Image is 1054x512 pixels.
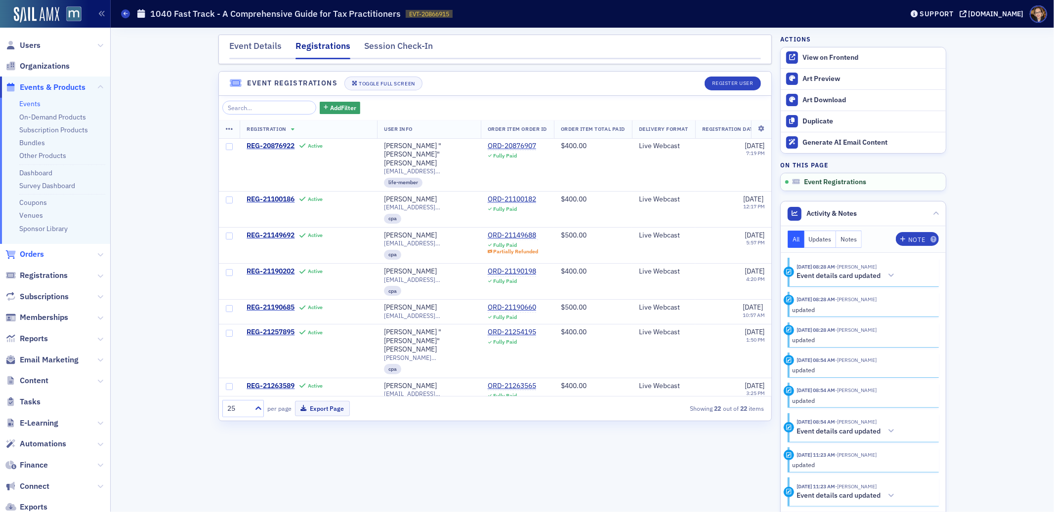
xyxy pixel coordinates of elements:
a: ORD-21254195 [488,328,536,337]
span: Dee Sullivan [836,356,877,363]
div: Active [308,304,323,311]
h4: Event Registrations [248,78,338,88]
a: Organizations [5,61,70,72]
span: [EMAIL_ADDRESS][DOMAIN_NAME] [384,390,474,397]
div: Live Webcast [639,267,688,276]
span: [EMAIL_ADDRESS][DOMAIN_NAME] [384,239,474,247]
time: 10:57 AM [743,312,765,318]
a: Sponsor Library [19,224,68,233]
span: Finance [20,460,48,471]
div: Duplicate [802,117,941,126]
div: Active [308,196,323,202]
span: Email Marketing [20,354,79,365]
div: ORD-21149688 [488,231,539,240]
div: Active [308,383,323,389]
div: Fully Paid [493,393,517,399]
a: Content [5,375,48,386]
div: Activity [784,267,794,277]
button: All [788,231,804,248]
span: [PERSON_NAME][EMAIL_ADDRESS][DOMAIN_NAME] [384,354,474,361]
span: User Info [384,125,413,132]
a: Art Preview [781,69,946,89]
span: Subscriptions [20,291,69,302]
img: SailAMX [14,7,59,23]
div: ORD-21190660 [488,303,536,312]
a: Automations [5,438,66,449]
a: On-Demand Products [19,113,86,121]
a: REG-21257895Active [247,328,370,337]
div: Generate AI Email Content [802,138,941,147]
time: 8/13/2025 08:54 AM [797,356,836,363]
a: REG-21190202Active [247,267,370,276]
a: [PERSON_NAME] "[PERSON_NAME]" [PERSON_NAME] [384,328,474,354]
a: [PERSON_NAME] [384,267,437,276]
span: $400.00 [561,141,587,150]
div: Support [920,9,954,18]
span: Automations [20,438,66,449]
time: 7:19 PM [746,150,765,157]
span: Orders [20,249,44,260]
a: Other Products [19,151,66,160]
div: Event Details [229,39,282,58]
a: [PERSON_NAME] [384,195,437,204]
time: 5:57 PM [746,239,765,246]
div: updated [793,305,932,314]
span: REG-21190685 [247,303,295,312]
div: updated [793,396,932,405]
button: Duplicate [781,111,946,132]
span: Organizations [20,61,70,72]
div: cpa [384,250,401,260]
a: Users [5,40,41,51]
h5: Event details card updated [797,272,881,280]
a: ORD-21263565 [488,382,536,391]
span: Dee Sullivan [836,296,877,303]
time: 9/24/2025 08:28 AM [797,296,836,303]
div: Toggle Full Screen [359,81,415,86]
a: REG-21100186Active [247,195,370,204]
div: Active [308,268,323,275]
a: Survey Dashboard [19,181,75,190]
span: Users [20,40,41,51]
button: Event details card updated [797,491,898,501]
input: Search… [222,101,317,115]
a: Events [19,99,41,108]
a: Art Download [781,89,946,111]
div: Showing out of items [590,404,764,413]
h5: Event details card updated [797,491,881,500]
div: [DOMAIN_NAME] [969,9,1024,18]
span: $400.00 [561,327,587,336]
div: updated [793,365,932,374]
button: Notes [836,231,862,248]
div: [PERSON_NAME] "[PERSON_NAME]" [PERSON_NAME] [384,142,474,168]
div: updated [793,335,932,344]
span: $500.00 [561,231,587,239]
div: Active [308,232,323,238]
a: Registrations [5,270,68,281]
span: [DATE] [745,327,765,336]
span: Content [20,375,48,386]
a: ORD-21190198 [488,267,536,276]
a: Email Marketing [5,354,79,365]
a: Bundles [19,138,45,147]
a: Venues [19,211,43,220]
div: ORD-20876907 [488,142,536,151]
a: REG-21190685Active [247,303,370,312]
span: Dee Sullivan [836,263,877,270]
span: Connect [20,481,49,492]
a: Subscriptions [5,291,69,302]
a: REG-20876922Active [247,142,370,151]
div: Live Webcast [639,231,688,240]
label: per page [267,404,292,413]
span: REG-21257895 [247,328,295,337]
span: Rachel Abell [836,483,877,490]
span: Activity & Notes [807,208,857,219]
a: Finance [5,460,48,471]
span: Profile [1030,5,1047,23]
time: 9/24/2025 08:28 AM [797,263,836,270]
a: View on Frontend [781,47,946,68]
div: Art Download [802,96,941,105]
div: Live Webcast [639,382,688,391]
div: Fully Paid [493,314,517,320]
